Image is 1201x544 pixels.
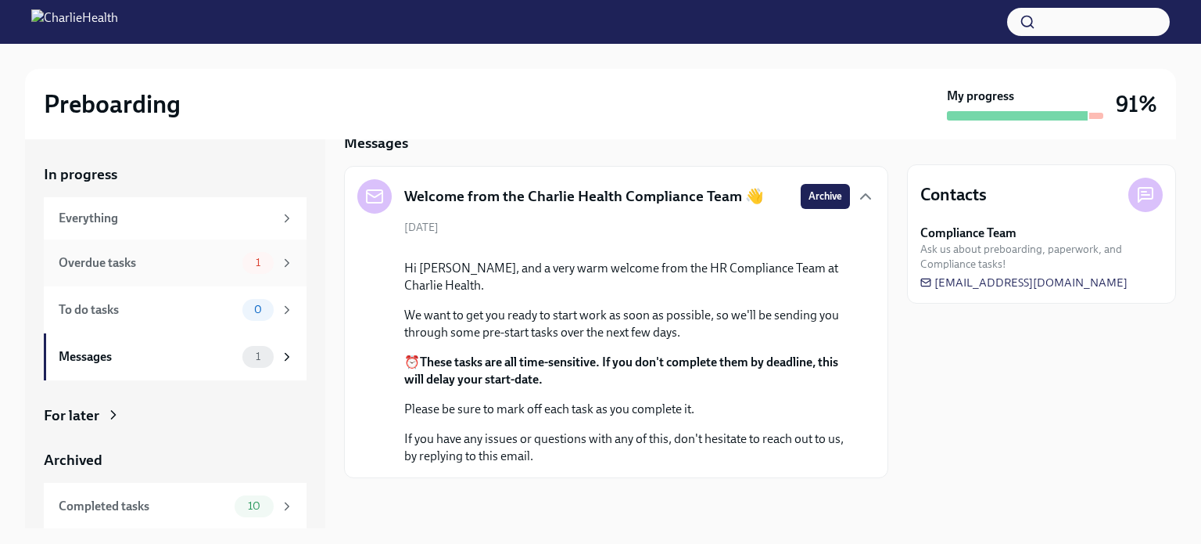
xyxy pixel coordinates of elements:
a: Everything [44,197,307,240]
h5: Messages [344,133,408,153]
a: In progress [44,164,307,185]
h5: Welcome from the Charlie Health Compliance Team 👋 [404,186,764,207]
button: Archive [801,184,850,209]
span: Ask us about preboarding, paperwork, and Compliance tasks! [920,242,1163,272]
a: To do tasks0 [44,286,307,333]
div: Messages [59,348,236,366]
h3: 91% [1116,90,1157,118]
p: Hi [PERSON_NAME], and a very warm welcome from the HR Compliance Team at Charlie Health. [404,260,850,294]
strong: These tasks are all time-sensitive. If you don't complete them by deadline, this will delay your ... [404,355,838,387]
img: CharlieHealth [31,9,118,34]
p: Please be sure to mark off each task as you complete it. [404,401,850,418]
a: Completed tasks10 [44,483,307,530]
span: 10 [238,500,270,512]
div: Everything [59,210,274,227]
a: [EMAIL_ADDRESS][DOMAIN_NAME] [920,275,1128,290]
div: For later [44,405,99,426]
div: Completed tasks [59,498,228,515]
h2: Preboarding [44,88,181,120]
span: Archive [808,189,842,204]
p: We want to get you ready to start work as soon as possible, so we'll be sending you through some ... [404,307,850,341]
a: Messages1 [44,333,307,380]
div: To do tasks [59,301,236,319]
span: 1 [246,257,270,268]
strong: Compliance Team [920,225,1016,242]
h4: Contacts [920,183,987,207]
span: 0 [245,304,271,315]
a: Overdue tasks1 [44,240,307,286]
strong: My progress [947,88,1014,105]
p: If you have any issues or questions with any of this, don't hesitate to reach out to us, by reply... [404,431,850,465]
a: Archived [44,450,307,470]
a: For later [44,405,307,426]
div: Overdue tasks [59,254,236,272]
span: [DATE] [404,220,439,235]
span: 1 [246,351,270,362]
p: ⏰ [404,354,850,388]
